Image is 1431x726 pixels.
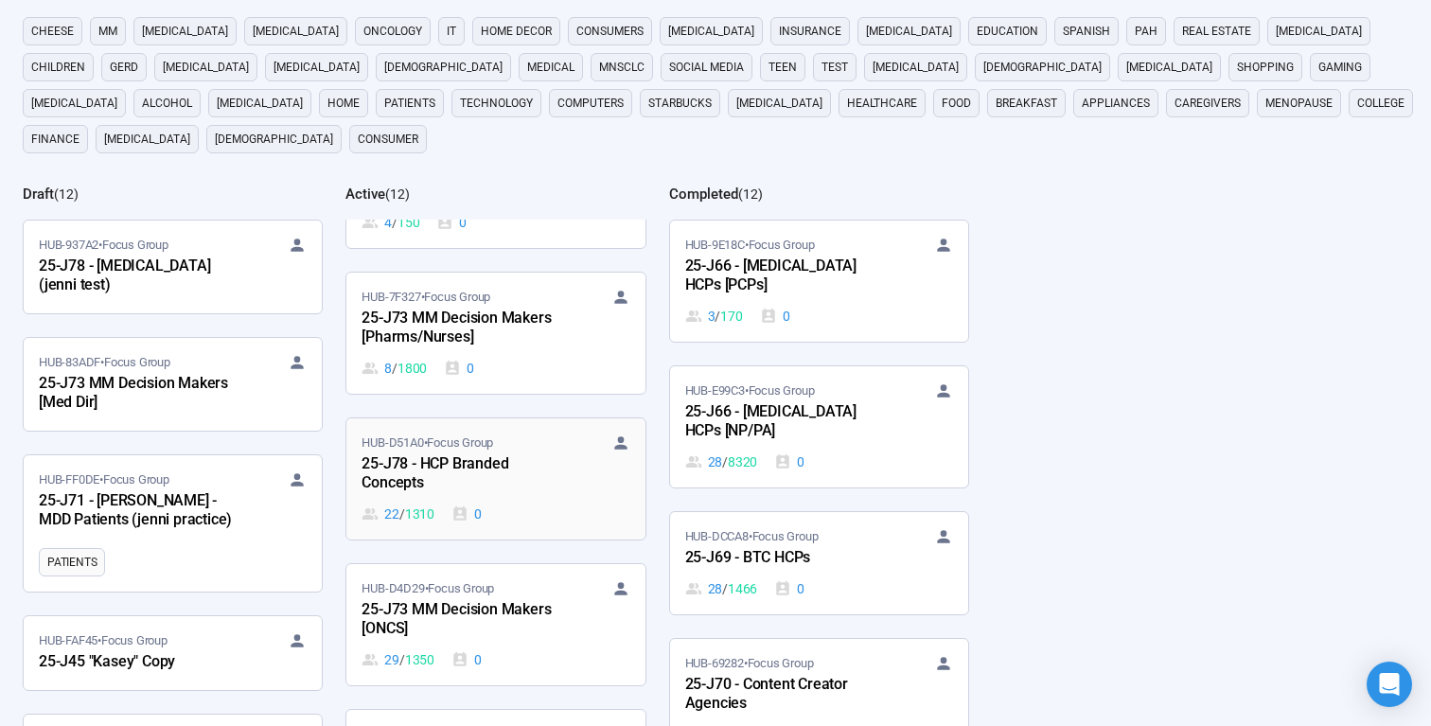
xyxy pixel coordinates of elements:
[362,579,494,598] span: HUB-D4D29 • Focus Group
[669,58,744,77] span: social media
[444,358,474,379] div: 0
[685,546,893,571] div: 25-J69 - BTC HCPs
[685,255,893,298] div: 25-J66 - [MEDICAL_DATA] HCPs [PCPs]
[39,353,170,372] span: HUB-83ADF • Focus Group
[405,649,434,670] span: 1350
[576,22,644,41] span: consumers
[39,470,169,489] span: HUB-FF0DE • Focus Group
[24,221,322,313] a: HUB-937A2•Focus Group25-J78 - [MEDICAL_DATA] (jenni test)
[397,212,419,233] span: 150
[47,553,97,572] span: Patients
[451,649,482,670] div: 0
[648,94,712,113] span: starbucks
[163,58,249,77] span: [MEDICAL_DATA]
[39,489,247,533] div: 25-J71 - [PERSON_NAME] - MDD Patients (jenni practice)
[436,212,467,233] div: 0
[1182,22,1251,41] span: real estate
[39,650,247,675] div: 25-J45 "Kasey" Copy
[451,504,482,524] div: 0
[866,22,952,41] span: [MEDICAL_DATA]
[384,58,503,77] span: [DEMOGRAPHIC_DATA]
[346,564,645,685] a: HUB-D4D29•Focus Group25-J73 MM Decision Makers [ONCS]29 / 13500
[722,452,728,472] span: /
[1135,22,1157,41] span: PAH
[685,452,758,472] div: 28
[460,94,533,113] span: technology
[392,212,397,233] span: /
[481,22,552,41] span: home decor
[142,94,192,113] span: alcohol
[142,22,228,41] span: [MEDICAL_DATA]
[847,94,917,113] span: healthcare
[670,366,968,487] a: HUB-E99C3•Focus Group25-J66 - [MEDICAL_DATA] HCPs [NP/PA]28 / 83200
[39,236,168,255] span: HUB-937A2 • Focus Group
[31,22,74,41] span: cheese
[685,578,758,599] div: 28
[253,22,339,41] span: [MEDICAL_DATA]
[31,58,85,77] span: children
[392,358,397,379] span: /
[362,307,570,350] div: 25-J73 MM Decision Makers [Pharms/Nurses]
[1367,662,1412,707] div: Open Intercom Messenger
[39,255,247,298] div: 25-J78 - [MEDICAL_DATA] (jenni test)
[397,358,427,379] span: 1800
[39,372,247,416] div: 25-J73 MM Decision Makers [Med Dir]
[728,452,757,472] span: 8320
[1175,94,1241,113] span: caregivers
[110,58,138,77] span: GERD
[977,22,1038,41] span: education
[722,578,728,599] span: /
[1318,58,1362,77] span: gaming
[685,236,815,255] span: HUB-9E18C • Focus Group
[1237,58,1294,77] span: shopping
[362,649,434,670] div: 29
[685,306,743,327] div: 3
[274,58,360,77] span: [MEDICAL_DATA]
[362,288,490,307] span: HUB-7F327 • Focus Group
[728,578,757,599] span: 1466
[24,455,322,592] a: HUB-FF0DE•Focus Group25-J71 - [PERSON_NAME] - MDD Patients (jenni practice)Patients
[362,504,434,524] div: 22
[39,631,168,650] span: HUB-FAF45 • Focus Group
[685,673,893,717] div: 25-J70 - Content Creator Agencies
[345,186,385,203] h2: Active
[768,58,797,77] span: Teen
[1126,58,1212,77] span: [MEDICAL_DATA]
[358,130,418,149] span: consumer
[685,654,814,673] span: HUB-69282 • Focus Group
[384,94,435,113] span: Patients
[738,186,763,202] span: ( 12 )
[996,94,1057,113] span: breakfast
[405,504,434,524] span: 1310
[98,22,117,41] span: MM
[1063,22,1110,41] span: Spanish
[720,306,742,327] span: 170
[1265,94,1333,113] span: menopause
[31,130,79,149] span: finance
[399,649,405,670] span: /
[760,306,790,327] div: 0
[362,212,419,233] div: 4
[736,94,822,113] span: [MEDICAL_DATA]
[447,22,456,41] span: it
[873,58,959,77] span: [MEDICAL_DATA]
[779,22,841,41] span: Insurance
[715,306,720,327] span: /
[24,616,322,690] a: HUB-FAF45•Focus Group25-J45 "Kasey" Copy
[31,94,117,113] span: [MEDICAL_DATA]
[362,452,570,496] div: 25-J78 - HCP Branded Concepts
[1276,22,1362,41] span: [MEDICAL_DATA]
[942,94,971,113] span: Food
[774,578,804,599] div: 0
[24,338,322,431] a: HUB-83ADF•Focus Group25-J73 MM Decision Makers [Med Dir]
[685,527,819,546] span: HUB-DCCA8 • Focus Group
[362,598,570,642] div: 25-J73 MM Decision Makers [ONCS]
[669,186,738,203] h2: Completed
[668,22,754,41] span: [MEDICAL_DATA]
[54,186,79,202] span: ( 12 )
[670,221,968,342] a: HUB-9E18C•Focus Group25-J66 - [MEDICAL_DATA] HCPs [PCPs]3 / 1700
[774,452,804,472] div: 0
[385,186,410,202] span: ( 12 )
[104,130,190,149] span: [MEDICAL_DATA]
[362,358,427,379] div: 8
